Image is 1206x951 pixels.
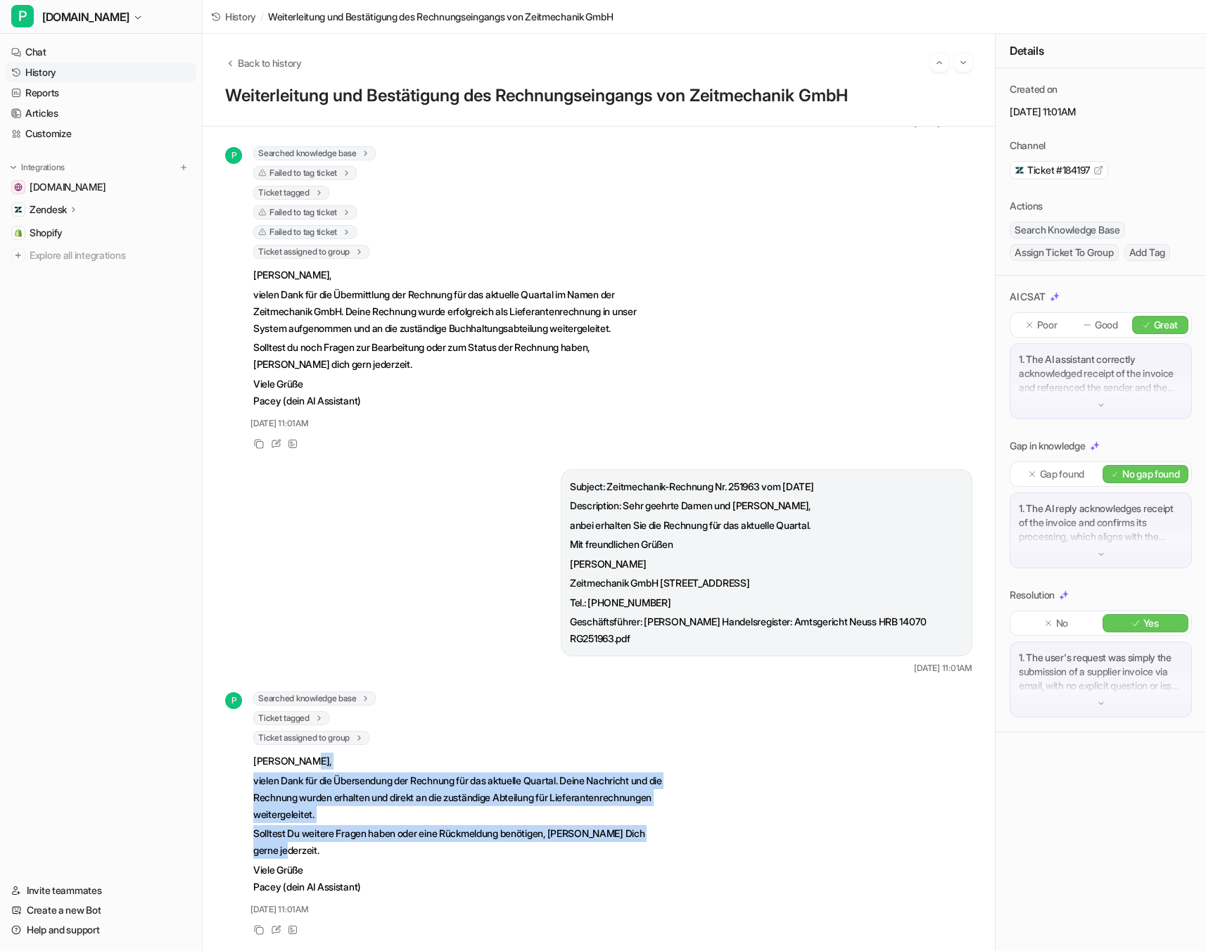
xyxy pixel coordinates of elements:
a: Explore all integrations [6,245,196,265]
p: Gap found [1040,467,1084,481]
span: / [260,9,264,24]
span: Ticket assigned to group [253,245,369,259]
p: Integrations [21,162,65,173]
span: Ticket tagged [253,711,329,725]
span: History [225,9,256,24]
span: [DOMAIN_NAME] [42,7,129,27]
img: Zendesk [14,205,23,214]
p: Yes [1143,616,1159,630]
span: Back to history [238,56,302,70]
img: explore all integrations [11,248,25,262]
a: Invite teammates [6,881,196,900]
span: Ticket assigned to group [253,731,369,745]
p: vielen Dank für die Übermittlung der Rechnung für das aktuelle Quartal im Namen der Zeitmechanik ... [253,286,665,337]
p: 1. The user's request was simply the submission of a supplier invoice via email, with no explicit... [1019,651,1183,693]
span: Searched knowledge base [253,691,376,706]
img: paceheads.com [14,183,23,191]
p: AI CSAT [1010,290,1046,304]
span: Explore all integrations [30,244,191,267]
p: [PERSON_NAME], [253,267,665,283]
span: P [225,692,242,709]
span: [DATE] 11:01AM [250,903,309,916]
p: Viele Grüße Pacey (dein AI Assistant) [253,862,665,895]
h1: Weiterleitung und Bestätigung des Rechnungseingangs von Zeitmechanik GmbH [225,86,972,106]
p: Good [1095,318,1118,332]
span: Assign Ticket To Group [1010,244,1119,261]
span: Ticket #184197 [1027,163,1091,177]
p: Gap in knowledge [1010,439,1086,453]
span: Failed to tag ticket [253,205,357,219]
p: 1. The AI reply acknowledges receipt of the invoice and confirms its processing, which aligns wit... [1019,502,1183,544]
img: Previous session [934,56,944,69]
img: down-arrow [1096,698,1106,708]
p: No [1056,616,1068,630]
p: Great [1154,318,1179,332]
a: ShopifyShopify [6,223,196,243]
p: Subject: Zeitmechanik-Rechnung Nr. 251963 vom [DATE] [570,478,963,495]
span: P [225,147,242,164]
span: [DATE] 11:01AM [914,662,972,675]
a: Chat [6,42,196,62]
p: Actions [1010,199,1043,213]
p: Solltest du noch Fragen zur Bearbeitung oder zum Status der Rechnung haben, [PERSON_NAME] dich ge... [253,339,665,373]
p: Created on [1010,82,1058,96]
p: Solltest Du weitere Fragen haben oder eine Rückmeldung benötigen, [PERSON_NAME] Dich gerne jederz... [253,825,665,859]
p: Channel [1010,139,1046,153]
p: Zendesk [30,203,67,217]
button: Back to history [225,56,302,70]
button: Integrations [6,160,69,174]
span: Searched knowledge base [253,146,376,160]
a: History [6,63,196,82]
span: Failed to tag ticket [253,166,357,180]
a: Reports [6,83,196,103]
p: Description: Sehr geehrte Damen und [PERSON_NAME], [570,497,963,514]
p: Zeitmechanik GmbH [STREET_ADDRESS] [570,575,963,592]
p: Resolution [1010,588,1055,602]
p: [PERSON_NAME] [570,556,963,573]
a: Ticket #184197 [1015,163,1103,177]
img: menu_add.svg [179,162,189,172]
p: vielen Dank für die Übersendung der Rechnung für das aktuelle Quartal. Deine Nachricht und die Re... [253,772,665,823]
p: Mit freundlichen Grüßen [570,536,963,553]
span: Weiterleitung und Bestätigung des Rechnungseingangs von Zeitmechanik GmbH [268,9,614,24]
a: History [211,9,256,24]
span: P [11,5,34,27]
p: [DATE] 11:01AM [1010,105,1192,119]
span: Search Knowledge Base [1010,222,1125,238]
img: expand menu [8,162,18,172]
div: Details [996,34,1206,68]
p: Tel.: [PHONE_NUMBER] [570,594,963,611]
img: Shopify [14,229,23,237]
img: Next session [958,56,968,69]
a: Help and support [6,920,196,940]
p: No gap found [1122,467,1180,481]
img: zendesk [1015,165,1024,175]
span: [DOMAIN_NAME] [30,180,106,194]
span: Add Tag [1124,244,1170,261]
span: Ticket tagged [253,186,329,200]
p: 1. The AI assistant correctly acknowledged receipt of the invoice and referenced the sender and t... [1019,352,1183,395]
button: Go to previous session [930,53,948,72]
a: Create a new Bot [6,900,196,920]
p: anbei erhalten Sie die Rechnung für das aktuelle Quartal. [570,517,963,534]
span: Failed to tag ticket [253,225,357,239]
button: Go to next session [954,53,972,72]
span: [DATE] 11:01AM [250,417,309,430]
a: paceheads.com[DOMAIN_NAME] [6,177,196,197]
img: down-arrow [1096,549,1106,559]
a: Articles [6,103,196,123]
p: [PERSON_NAME], [253,753,665,770]
p: Poor [1037,318,1058,332]
p: Viele Grüße Pacey (dein AI Assistant) [253,376,665,409]
a: Customize [6,124,196,143]
p: Geschäftsführer: [PERSON_NAME] Handelsregister: Amtsgericht Neuss HRB 14070 RG251963.pdf [570,613,963,647]
img: down-arrow [1096,400,1106,410]
span: Shopify [30,226,63,240]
